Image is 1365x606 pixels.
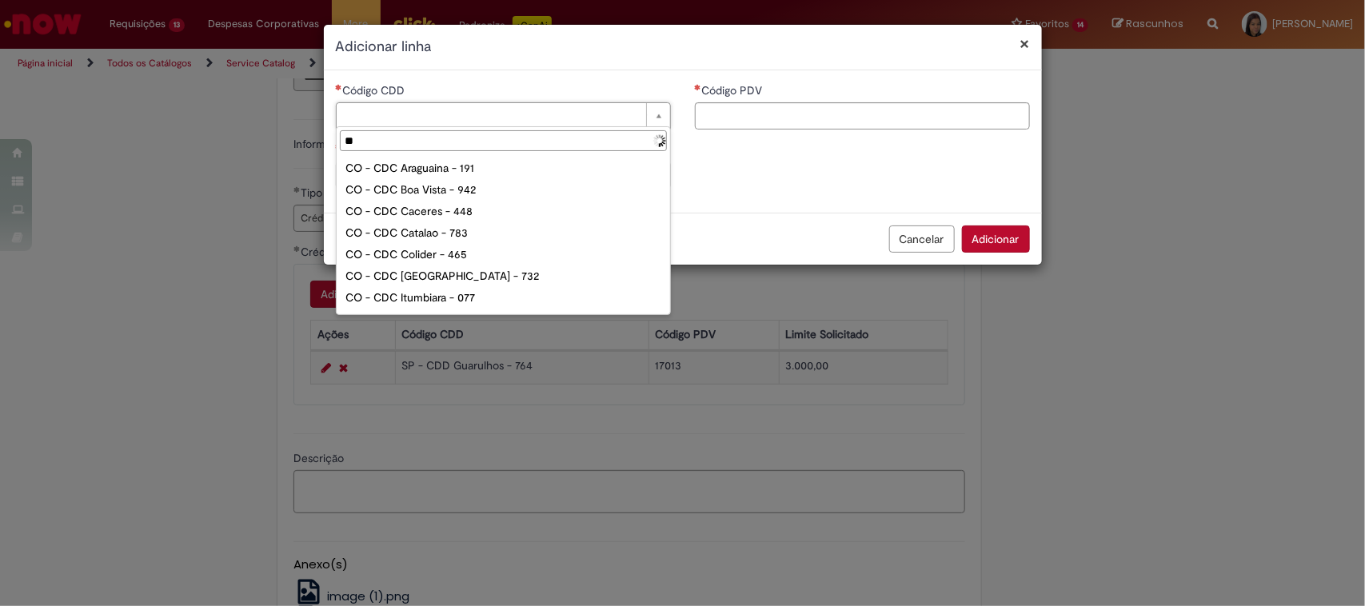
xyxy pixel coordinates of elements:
[340,265,667,287] div: CO - CDC [GEOGRAPHIC_DATA] - 732
[340,157,667,179] div: CO - CDC Araguaina - 191
[340,201,667,222] div: CO - CDC Caceres - 448
[340,222,667,244] div: CO - CDC Catalao - 783
[340,179,667,201] div: CO - CDC Boa Vista - 942
[340,309,667,330] div: CO - CDC Rio Branco - 572
[337,154,670,314] ul: Código CDD
[340,244,667,265] div: CO - CDC Colider - 465
[340,287,667,309] div: CO - CDC Itumbiara - 077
